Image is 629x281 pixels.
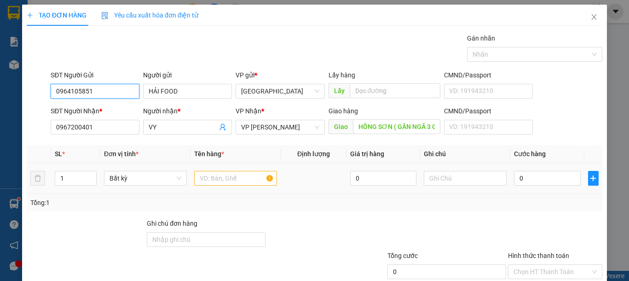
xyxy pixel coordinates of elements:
span: Cước hàng [514,150,546,158]
span: Giao [329,119,353,134]
span: Lấy hàng [329,71,355,79]
li: 02523854854,0913854573, 0913854356 [4,32,175,55]
span: close [590,13,598,21]
span: VP Phan Rí [241,120,319,134]
button: delete [30,171,45,186]
span: plus [589,175,598,182]
input: VD: Bàn, Ghế [194,171,277,186]
label: Hình thức thanh toán [508,252,569,259]
span: environment [53,22,60,29]
img: icon [101,12,109,19]
span: TẠO ĐƠN HÀNG [27,12,87,19]
div: CMND/Passport [444,106,533,116]
span: Tên hàng [194,150,224,158]
span: Sài Gòn [241,84,319,98]
div: SĐT Người Nhận [51,106,139,116]
button: plus [588,171,599,186]
span: Bất kỳ [110,171,181,185]
span: plus [27,12,33,18]
input: Dọc đường [353,119,440,134]
li: 01 [PERSON_NAME] [4,20,175,32]
span: Định lượng [297,150,330,158]
span: VP Nhận [236,107,261,115]
div: VP gửi [236,70,324,80]
label: Ghi chú đơn hàng [147,220,197,227]
div: Tổng: 1 [30,198,243,208]
span: Giá trị hàng [350,150,384,158]
div: Người nhận [143,106,232,116]
div: SĐT Người Gửi [51,70,139,80]
input: Ghi chú đơn hàng [147,232,265,247]
b: GỬI : [GEOGRAPHIC_DATA] [4,69,160,84]
span: Tổng cước [387,252,418,259]
span: Yêu cầu xuất hóa đơn điện tử [101,12,198,19]
span: Giao hàng [329,107,358,115]
th: Ghi chú [420,145,510,163]
input: 0 [350,171,416,186]
img: logo.jpg [4,4,50,50]
span: phone [53,34,60,41]
b: [PERSON_NAME] [53,6,130,18]
input: Dọc đường [350,83,440,98]
label: Gán nhãn [467,35,495,42]
span: user-add [219,123,226,131]
input: Ghi Chú [424,171,507,186]
div: CMND/Passport [444,70,533,80]
span: Đơn vị tính [104,150,138,158]
button: Close [581,5,607,30]
div: Người gửi [143,70,232,80]
span: SL [55,150,62,158]
span: Lấy [329,83,350,98]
